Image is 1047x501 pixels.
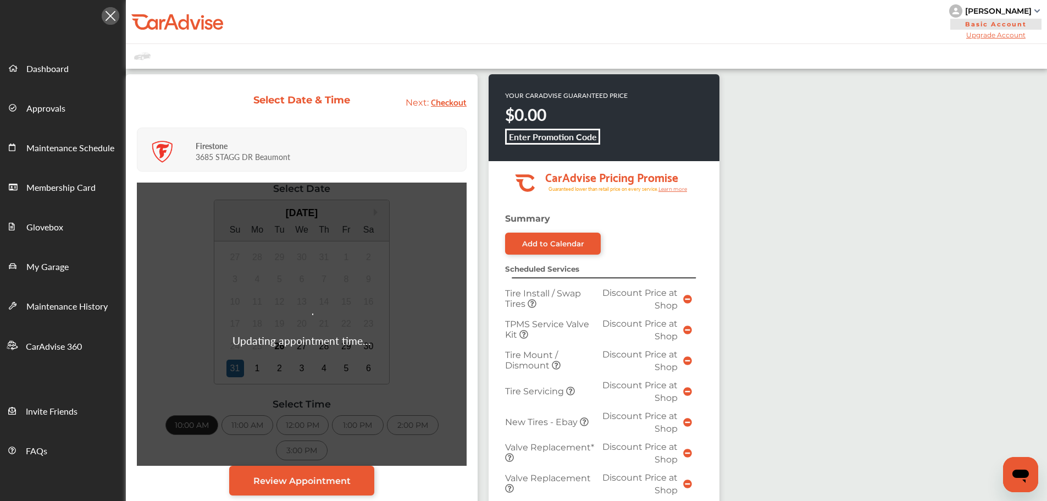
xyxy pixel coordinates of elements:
[102,7,119,25] img: Icon.5fd9dcc7.svg
[658,186,688,192] tspan: Learn more
[602,442,678,465] span: Discount Price at Shop
[505,386,566,397] span: Tire Servicing
[602,288,678,311] span: Discount Price at Shop
[431,94,467,109] span: Checkout
[253,476,351,486] span: Review Appointment
[1,206,125,246] a: Glovebox
[151,141,173,163] img: logo-firestone.png
[949,31,1043,39] span: Upgrade Account
[505,233,601,255] a: Add to Calendar
[505,319,589,340] span: TPMS Service Valve Kit
[1,127,125,167] a: Maintenance Schedule
[26,300,108,314] span: Maintenance History
[26,260,69,274] span: My Garage
[26,102,65,116] span: Approvals
[253,94,351,106] div: Select Date & Time
[549,185,658,192] tspan: Guaranteed lower than retail price on every service.
[509,130,597,143] b: Enter Promotion Code
[229,466,374,496] a: Review Appointment
[602,349,678,372] span: Discount Price at Shop
[522,239,584,248] div: Add to Calendar
[602,411,678,434] span: Discount Price at Shop
[1034,9,1040,13] img: sCxJUJ+qAmfqhQGDUl18vwLg4ZYJ6CxN7XmbOMBAAAAAElFTkSuQmCC
[196,140,228,151] strong: Firestone
[26,340,82,354] span: CarAdvise 360
[26,444,47,459] span: FAQs
[1003,457,1038,492] iframe: Button to launch messaging window
[1,48,125,87] a: Dashboard
[505,91,628,100] p: YOUR CARADVISE GUARANTEED PRICE
[965,6,1032,16] div: [PERSON_NAME]
[505,265,579,273] strong: Scheduled Services
[232,333,371,348] div: Updating appointment time...
[602,472,678,496] span: Discount Price at Shop
[602,380,678,403] span: Discount Price at Shop
[505,103,546,126] strong: $0.00
[505,417,580,427] span: New Tires - Ebay
[26,221,63,235] span: Glovebox
[602,318,678,342] span: Discount Price at Shop
[1,87,125,127] a: Approvals
[1,167,125,206] a: Membership Card
[950,19,1042,30] span: Basic Account
[949,4,962,18] img: knH8PDtVvWoAbQRylUukY18CTiRevjo20fAtgn5MLBQj4uumYvk2MzTtcAIzfGAtb1XOLVMAvhLuqoNAbL4reqehy0jehNKdM...
[1,246,125,285] a: My Garage
[26,62,69,76] span: Dashboard
[196,132,463,168] div: 3685 STAGG DR Beaumont
[1,285,125,325] a: Maintenance History
[26,181,96,195] span: Membership Card
[134,49,151,63] img: placeholder_car.fcab19be.svg
[505,442,594,453] span: Valve Replacement*
[505,350,558,371] span: Tire Mount / Dismount
[545,167,678,186] tspan: CarAdvise Pricing Promise
[26,141,114,156] span: Maintenance Schedule
[505,473,591,483] span: Valve Replacement
[505,288,581,309] span: Tire Install / Swap Tires
[26,405,77,419] span: Invite Friends
[505,213,550,224] strong: Summary
[406,97,467,108] a: Next: Checkout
